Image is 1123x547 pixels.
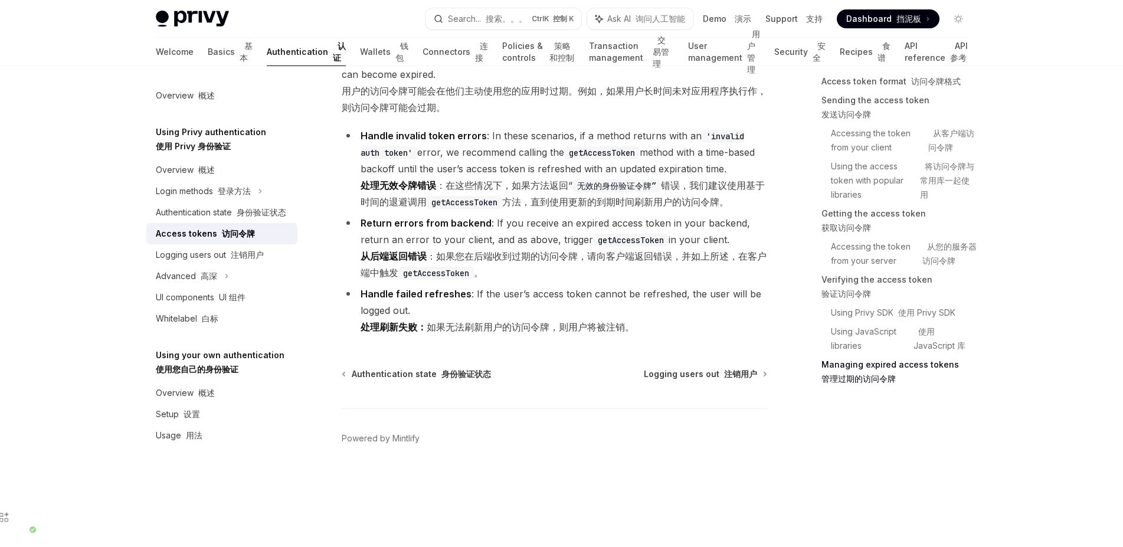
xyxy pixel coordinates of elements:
div: UI components [156,290,245,304]
li: : In these scenarios, if a method returns with an error, we recommend calling the method with a t... [342,127,767,210]
a: Sending the access token发送访问令牌 [821,91,977,124]
a: Support 支持 [765,13,823,25]
h5: Using your own authentication [156,348,284,376]
font: 访问令牌 [222,228,255,238]
div: Overview [156,89,215,103]
font: 身份验证状态 [441,369,491,379]
font: 搜索。。。 [486,14,527,24]
font: 用户管理 [747,29,760,74]
a: Overview 概述 [146,159,297,181]
div: Usage [156,428,202,443]
strong: 处理刷新失败： [361,321,427,333]
div: Whitelabel [156,312,218,326]
span: Ctrl K [532,14,574,24]
div: Authentication state [156,205,286,220]
font: 用法 [186,430,202,440]
strong: Return errors from backend [361,217,492,229]
code: getAccessToken [398,267,474,280]
a: Logging users out 注销用户 [146,244,297,266]
strong: 处理无效令牌错误 [361,179,436,191]
font: 管理过期的访问令牌 [821,374,896,384]
span: Dashboard [846,13,921,25]
div: Advanced [156,269,217,283]
a: Usage 用法 [146,425,297,446]
font: 使用您自己的身份验证 [156,364,238,374]
a: Setup 设置 [146,404,297,425]
font: 支持 [806,14,823,24]
font: 注销用户 [724,369,757,379]
font: 用户的访问令牌可能会在他们主动使用您的应用时过期。例如，如果用户长时间未对应用程序执行作，则访问令牌可能会过期。 [342,85,767,113]
font: 连接 [475,41,488,63]
div: Overview [156,386,215,400]
a: Powered by Mintlify [342,433,420,444]
font: 身份验证状态 [237,207,286,217]
a: Accessing the token from your client 从客户端访问令牌 [831,124,977,157]
font: 交易管理 [653,35,669,68]
font: 登录方法 [218,186,251,196]
span: Ask AI [607,13,685,25]
a: Dashboard 挡泥板 [837,9,939,28]
a: Using the access token with popular libraries 将访问令牌与常用库一起使用 [831,157,977,204]
div: Login methods [156,184,251,198]
code: 无效的身份验证令牌” [572,179,661,192]
a: Using Privy SDK 使用 Privy SDK [831,303,977,322]
font: 白标 [202,313,218,323]
span: Logging users out [644,368,757,380]
button: Search... 搜索。。。CtrlK 控制 K [425,8,581,30]
a: Managing expired access tokens管理过期的访问令牌 [821,355,977,388]
a: Authentication state 身份验证状态 [343,368,491,380]
strong: 从后端返回错误 [361,250,427,262]
font: 控制 K [553,14,574,23]
button: Ask AI 询问人工智能 [587,8,693,30]
code: getAccessToken [427,196,502,209]
font: 概述 [198,165,215,175]
span: Authentication state [352,368,491,380]
a: Getting the access token获取访问令牌 [821,204,977,237]
font: 策略和控制 [549,41,574,63]
font: 食谱 [878,41,890,63]
a: Access tokens 访问令牌 [146,223,297,244]
a: API reference API 参考 [905,38,968,66]
font: 认证 [333,41,346,63]
a: Accessing the token from your server 从您的服务器访问令牌 [831,237,977,270]
li: : If the user’s access token cannot be refreshed, the user will be logged out. [342,286,767,335]
font: 概述 [198,388,215,398]
a: Demo 演示 [703,13,751,25]
code: getAccessToken [564,146,640,159]
strong: Handle invalid token errors [361,130,487,142]
font: 使用 Privy SDK [898,307,955,317]
font: 发送访问令牌 [821,109,871,119]
font: 询问人工智能 [636,14,685,24]
font: ：在这些情况下，如果方法返回“ 错误，我们建议使用基于时间的退避调用 方法，直到使用更新的到期时间刷新用户的访问令牌。 [361,179,765,208]
font: 挡泥板 [896,14,921,24]
a: Overview 概述 [146,382,297,404]
a: Wallets 钱包 [360,38,408,66]
font: 从客户端访问令牌 [928,128,974,152]
a: Overview 概述 [146,85,297,106]
h5: Using Privy authentication [156,125,266,153]
a: Welcome [156,38,194,66]
div: Search... [448,12,527,26]
a: Security 安全 [774,38,826,66]
font: 演示 [735,14,751,24]
a: Authentication state 身份验证状态 [146,202,297,223]
font: 设置 [184,409,200,419]
font: 将访问令牌与常用库一起使用 [920,161,974,199]
font: 钱包 [395,41,408,63]
a: Recipes 食谱 [840,38,890,66]
span: A user’s access token might expire while they are actively using your app. For example, if a user... [342,33,767,116]
font: 使用 Privy 身份验证 [156,141,231,151]
font: UI 组件 [219,292,245,302]
a: UI components UI 组件 [146,287,297,308]
font: ：如果您在后端收到过期的访问令牌，请向客户端返回错误，并如上所述，在客户端中触发 。 [361,250,767,279]
font: 注销用户 [231,250,264,260]
font: 高深 [201,271,217,281]
a: Logging users out 注销用户 [644,368,766,380]
a: Connectors 连接 [423,38,488,66]
a: User management 用户管理 [688,38,760,66]
font: 验证访问令牌 [821,289,871,299]
a: Transaction management 交易管理 [589,38,674,66]
a: Policies & controls 策略和控制 [502,38,575,66]
a: Basics 基本 [208,38,253,66]
code: getAccessToken [593,234,669,247]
